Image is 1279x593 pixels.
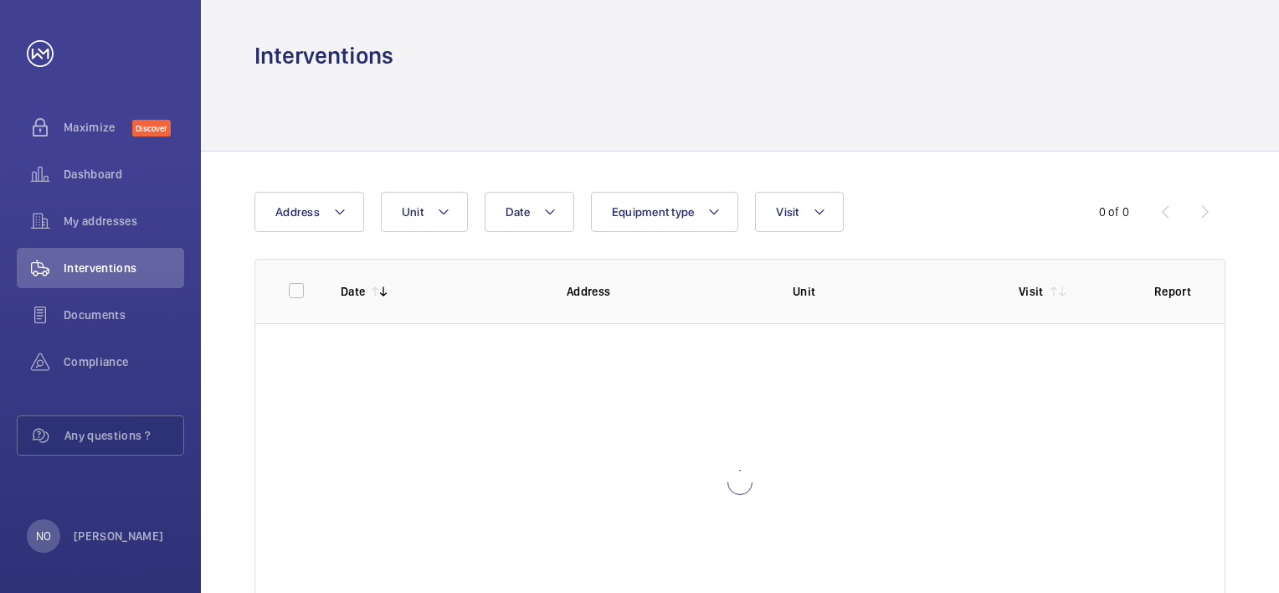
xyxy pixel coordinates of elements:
p: Unit [793,283,992,300]
div: 0 of 0 [1099,204,1129,220]
span: Compliance [64,353,184,370]
span: Unit [402,205,424,219]
span: Dashboard [64,166,184,183]
p: NO [36,528,51,544]
button: Date [485,192,574,232]
p: Date [341,283,365,300]
span: Maximize [64,119,132,136]
span: Visit [776,205,799,219]
button: Visit [755,192,843,232]
span: Discover [132,120,171,137]
button: Unit [381,192,468,232]
p: Visit [1019,283,1044,300]
span: Date [506,205,530,219]
p: Report [1154,283,1191,300]
h1: Interventions [254,40,393,71]
span: Interventions [64,260,184,276]
span: Address [275,205,320,219]
span: Equipment type [612,205,695,219]
p: [PERSON_NAME] [74,528,164,544]
span: Any questions ? [64,427,183,444]
button: Equipment type [591,192,739,232]
span: My addresses [64,213,184,229]
button: Address [254,192,364,232]
p: Address [567,283,766,300]
span: Documents [64,307,184,323]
